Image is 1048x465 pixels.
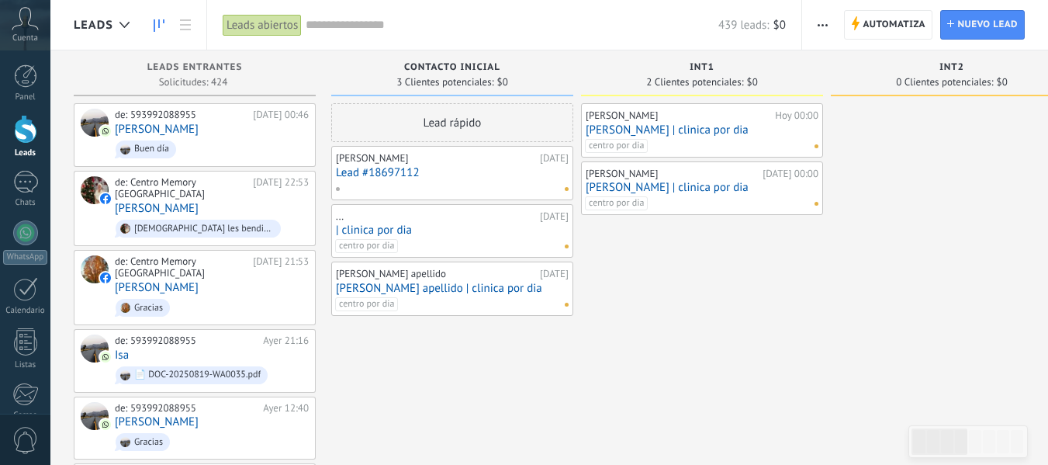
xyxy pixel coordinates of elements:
div: [DATE] [540,268,569,280]
img: facebook-sm.svg [100,193,111,204]
img: com.amocrm.amocrmwa.svg [100,419,111,430]
img: com.amocrm.amocrmwa.svg [100,352,111,363]
span: Leads [74,18,113,33]
span: Automatiza [863,11,925,39]
div: [DATE] 22:53 [253,176,309,200]
div: Lead rápido [331,103,573,142]
div: de: 593992088955 [115,402,258,415]
a: [PERSON_NAME] [115,281,199,294]
div: Buen día [134,144,169,154]
div: Luis Maldonado [81,109,109,137]
div: Ayer 21:16 [263,335,309,347]
div: Hoy 00:00 [775,109,818,122]
div: de: 593992088955 [115,335,258,347]
span: 3 Clientes potenciales: [396,78,493,87]
div: [PERSON_NAME] [586,109,771,122]
div: Correo [3,411,48,421]
div: [DEMOGRAPHIC_DATA] les bendiga ! [134,224,274,234]
div: Isa [81,335,109,363]
span: $0 [747,78,758,87]
div: Leads [3,148,48,158]
span: $0 [497,78,508,87]
div: [DATE] [540,210,569,223]
div: [DATE] 00:00 [763,168,818,180]
span: No hay nada asignado [815,202,818,206]
span: No hay nada asignado [565,303,569,307]
div: Calendario [3,306,48,316]
a: [PERSON_NAME] [115,202,199,215]
img: facebook-sm.svg [100,272,111,283]
span: No hay nada asignado [565,245,569,248]
a: [PERSON_NAME] [115,123,199,136]
span: No hay nada asignado [815,144,818,148]
div: Contacto Inicial [339,62,566,75]
div: 📄 DOC-20250819-WA0035.pdf [134,370,261,380]
div: Ayer 12:40 [263,402,309,415]
a: [PERSON_NAME] [115,415,199,429]
span: Int1 [690,62,714,73]
a: [PERSON_NAME] | clinica por dia [586,123,818,137]
span: centro por dia [585,139,648,153]
div: Gracias [134,303,163,314]
div: Leads abiertos [223,14,302,36]
div: [DATE] 00:46 [253,109,309,121]
span: No hay nada asignado [565,187,569,191]
div: de: Centro Memory [GEOGRAPHIC_DATA] [115,176,247,200]
div: [DATE] 21:53 [253,255,309,279]
div: [PERSON_NAME] apellido [336,268,536,280]
a: Isa [115,349,129,362]
div: Panel [3,92,48,102]
span: centro por dia [335,297,398,311]
span: Contacto Inicial [404,62,500,73]
div: de: Centro Memory [GEOGRAPHIC_DATA] [115,255,247,279]
a: Automatiza [844,10,932,40]
span: Int2 [939,62,964,73]
div: Leads Entrantes [81,62,308,75]
img: com.amocrm.amocrmwa.svg [100,126,111,137]
span: Leads Entrantes [147,62,243,73]
div: Gracias [134,437,163,448]
div: de: 593992088955 [115,109,247,121]
div: Carmen Barberan Moreira [81,255,109,283]
a: [PERSON_NAME] | clinica por dia [586,181,818,194]
div: Maria Urguilles [81,176,109,204]
div: [PERSON_NAME] [336,152,536,165]
span: 2 Clientes potenciales: [646,78,743,87]
div: Raquel Guagua [81,402,109,430]
span: centro por dia [335,239,398,253]
span: Nuevo lead [957,11,1018,39]
div: Listas [3,360,48,370]
span: 0 Clientes potenciales: [896,78,993,87]
span: 439 leads: [718,18,770,33]
a: Nuevo lead [940,10,1025,40]
div: Chats [3,198,48,208]
span: Solicitudes: 424 [159,78,228,87]
span: centro por dia [585,196,648,210]
span: $0 [773,18,786,33]
div: WhatsApp [3,250,47,265]
span: $0 [997,78,1008,87]
a: | clinica por dia [336,224,569,237]
a: Lead #18697112 [336,166,569,179]
div: [PERSON_NAME] [586,168,759,180]
div: Int1 [589,62,815,75]
div: [DATE] [540,152,569,165]
span: Cuenta [12,33,38,43]
div: ... [336,210,536,223]
a: [PERSON_NAME] apellido | clinica por dia [336,282,569,295]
